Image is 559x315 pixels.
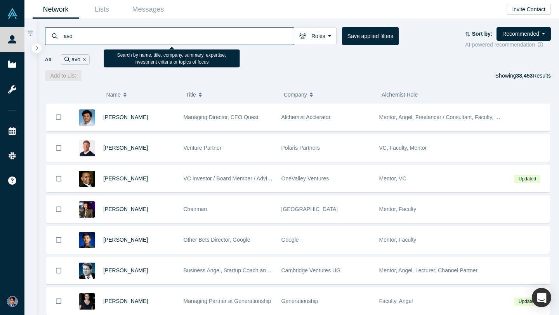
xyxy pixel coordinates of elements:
img: Gnani Palanikumar's Profile Image [79,109,95,126]
button: Add to List [45,70,82,81]
div: Showing [495,70,551,81]
button: Bookmark [47,104,71,131]
span: All: [45,56,53,64]
span: Other Bets Director, Google [184,237,250,243]
a: [PERSON_NAME] [103,206,148,212]
button: Save applied filters [342,27,399,45]
span: Cambridge Ventures UG [281,267,341,273]
span: Results [516,73,551,79]
input: Search by name, title, company, summary, expertise, investment criteria or topics of focus [63,27,294,45]
img: Steven Kan's Profile Image [79,232,95,248]
button: Title [186,87,276,103]
span: Faculty, Angel [379,298,413,304]
span: Managing Director, CEO Quest [184,114,259,120]
span: Mentor, Faculty [379,206,417,212]
button: Roles [294,27,337,45]
img: Alchemist Vault Logo [7,8,18,19]
span: OneValley Ventures [281,175,329,182]
span: Business Angel, Startup Coach and best-selling author [184,267,315,273]
button: Bookmark [47,227,71,253]
div: avo [61,54,89,65]
button: Bookmark [47,288,71,315]
span: Mentor, Faculty [379,237,417,243]
img: Gary Swart's Profile Image [79,140,95,156]
span: Mentor, Angel, Freelancer / Consultant, Faculty, Partner, Lecturer, VC [379,114,546,120]
a: Messages [125,0,171,19]
button: Company [284,87,373,103]
button: Remove Filter [80,55,86,64]
button: Recommended [497,27,551,41]
button: Bookmark [47,165,71,192]
span: Company [284,87,307,103]
span: Mentor, VC [379,175,406,182]
span: Generationship [281,298,318,304]
a: [PERSON_NAME] [103,114,148,120]
span: Google [281,237,299,243]
a: [PERSON_NAME] [103,298,148,304]
span: [GEOGRAPHIC_DATA] [281,206,338,212]
strong: Sort by: [472,31,493,37]
img: Martin Giese's Profile Image [79,263,95,279]
a: [PERSON_NAME] [103,267,148,273]
span: Title [186,87,196,103]
span: Managing Partner at Generationship [184,298,271,304]
img: Daanish Ahmed's Account [7,296,18,307]
strong: 38,453 [516,73,533,79]
button: Name [106,87,178,103]
img: Juan Scarlett's Profile Image [79,171,95,187]
button: Bookmark [47,257,71,284]
span: VC, Faculty, Mentor [379,145,427,151]
a: [PERSON_NAME] [103,145,148,151]
span: Updated [514,298,540,306]
button: Bookmark [47,135,71,161]
span: Updated [514,175,540,183]
span: Chairman [184,206,207,212]
span: Polaris Partners [281,145,320,151]
img: Rachel Chalmers's Profile Image [79,293,95,310]
span: VC Investor / Board Member / Advisor [184,175,275,182]
button: Invite Contact [507,4,551,15]
img: Timothy Chou's Profile Image [79,201,95,218]
a: Lists [79,0,125,19]
span: Alchemist Acclerator [281,114,331,120]
a: [PERSON_NAME] [103,175,148,182]
span: Mentor, Angel, Lecturer, Channel Partner [379,267,478,273]
a: Network [33,0,79,19]
span: Alchemist Role [382,92,418,98]
a: [PERSON_NAME] [103,237,148,243]
button: Bookmark [47,196,71,223]
span: Name [106,87,120,103]
div: AI-powered recommendation [465,41,551,49]
span: Venture Partner [184,145,222,151]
